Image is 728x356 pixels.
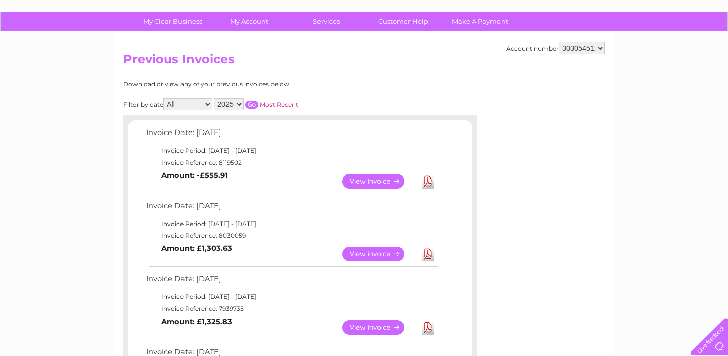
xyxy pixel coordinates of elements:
[144,126,439,145] td: Invoice Date: [DATE]
[131,12,214,31] a: My Clear Business
[208,12,291,31] a: My Account
[161,171,228,180] b: Amount: -£555.91
[422,174,434,189] a: Download
[422,320,434,335] a: Download
[161,244,232,253] b: Amount: £1,303.63
[550,43,569,51] a: Water
[126,6,604,49] div: Clear Business is a trading name of Verastar Limited (registered in [GEOGRAPHIC_DATA] No. 3667643...
[144,157,439,169] td: Invoice Reference: 8119502
[575,43,598,51] a: Energy
[422,247,434,261] a: Download
[661,43,686,51] a: Contact
[604,43,634,51] a: Telecoms
[285,12,368,31] a: Services
[260,101,298,108] a: Most Recent
[123,98,389,110] div: Filter by date
[438,12,522,31] a: Make A Payment
[537,5,607,18] a: 0333 014 3131
[361,12,445,31] a: Customer Help
[25,26,77,57] img: logo.png
[144,218,439,230] td: Invoice Period: [DATE] - [DATE]
[506,42,605,54] div: Account number
[144,230,439,242] td: Invoice Reference: 8030059
[342,247,417,261] a: View
[144,291,439,303] td: Invoice Period: [DATE] - [DATE]
[161,317,232,326] b: Amount: £1,325.83
[342,320,417,335] a: View
[695,43,718,51] a: Log out
[144,272,439,291] td: Invoice Date: [DATE]
[144,303,439,315] td: Invoice Reference: 7939735
[123,81,389,88] div: Download or view any of your previous invoices below.
[144,199,439,218] td: Invoice Date: [DATE]
[640,43,655,51] a: Blog
[342,174,417,189] a: View
[144,145,439,157] td: Invoice Period: [DATE] - [DATE]
[123,52,605,71] h2: Previous Invoices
